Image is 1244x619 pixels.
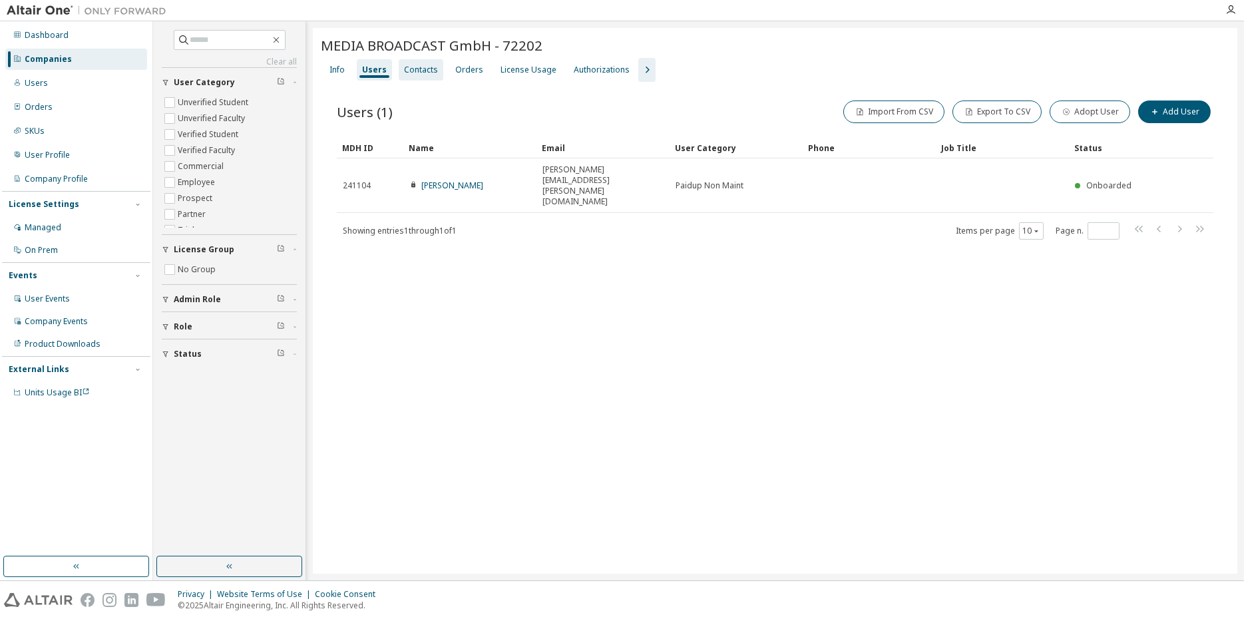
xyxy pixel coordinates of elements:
span: Role [174,321,192,332]
label: Verified Student [178,126,241,142]
button: Adopt User [1050,101,1130,123]
div: Dashboard [25,30,69,41]
div: User Profile [25,150,70,160]
span: Clear filter [277,321,285,332]
span: Showing entries 1 through 1 of 1 [343,225,457,236]
button: User Category [162,68,297,97]
button: Admin Role [162,285,297,314]
img: linkedin.svg [124,593,138,607]
button: Add User [1138,101,1211,123]
div: Contacts [404,65,438,75]
span: Admin Role [174,294,221,305]
div: On Prem [25,245,58,256]
span: Paidup Non Maint [676,180,743,191]
div: Authorizations [574,65,630,75]
div: Email [542,137,664,158]
div: MDH ID [342,137,398,158]
div: User Category [675,137,797,158]
span: Items per page [956,222,1044,240]
label: Commercial [178,158,226,174]
div: Users [362,65,387,75]
div: Privacy [178,589,217,600]
div: Events [9,270,37,281]
span: [PERSON_NAME][EMAIL_ADDRESS][PERSON_NAME][DOMAIN_NAME] [542,164,664,207]
div: Users [25,78,48,89]
span: Status [174,349,202,359]
div: Managed [25,222,61,233]
div: Companies [25,54,72,65]
button: License Group [162,235,297,264]
button: Role [162,312,297,341]
span: 241104 [343,180,371,191]
div: Name [409,137,531,158]
p: © 2025 Altair Engineering, Inc. All Rights Reserved. [178,600,383,611]
label: Prospect [178,190,215,206]
img: altair_logo.svg [4,593,73,607]
span: Onboarded [1086,180,1132,191]
div: Orders [455,65,483,75]
span: Clear filter [277,294,285,305]
button: 10 [1022,226,1040,236]
label: Trial [178,222,197,238]
div: Company Profile [25,174,88,184]
span: Clear filter [277,244,285,255]
span: MEDIA BROADCAST GmbH - 72202 [321,36,542,55]
div: SKUs [25,126,45,136]
div: Website Terms of Use [217,589,315,600]
div: License Settings [9,199,79,210]
label: No Group [178,262,218,278]
img: facebook.svg [81,593,95,607]
div: Cookie Consent [315,589,383,600]
div: Info [329,65,345,75]
label: Partner [178,206,208,222]
a: [PERSON_NAME] [421,180,483,191]
span: Clear filter [277,349,285,359]
div: Phone [808,137,931,158]
img: instagram.svg [103,593,116,607]
span: Users (1) [337,103,393,121]
img: youtube.svg [146,593,166,607]
div: External Links [9,364,69,375]
label: Unverified Student [178,95,251,110]
span: License Group [174,244,234,255]
div: Product Downloads [25,339,101,349]
label: Verified Faculty [178,142,238,158]
span: Page n. [1056,222,1120,240]
span: Clear filter [277,77,285,88]
label: Unverified Faculty [178,110,248,126]
div: Job Title [941,137,1064,158]
button: Import From CSV [843,101,944,123]
div: User Events [25,294,70,304]
span: Units Usage BI [25,387,90,398]
button: Export To CSV [952,101,1042,123]
button: Status [162,339,297,369]
a: Clear all [162,57,297,67]
span: User Category [174,77,235,88]
div: Status [1074,137,1134,158]
img: Altair One [7,4,173,17]
div: License Usage [501,65,556,75]
label: Employee [178,174,218,190]
div: Company Events [25,316,88,327]
div: Orders [25,102,53,112]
